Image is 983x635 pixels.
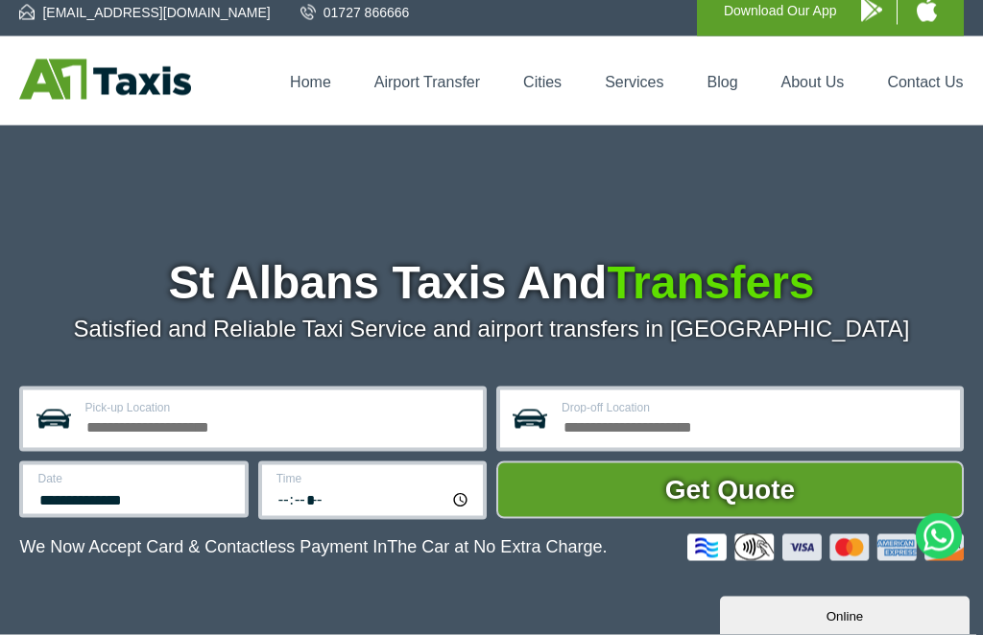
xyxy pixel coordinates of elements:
[276,473,471,484] label: Time
[387,537,607,556] span: The Car at No Extra Charge.
[19,59,191,100] img: A1 Taxis St Albans LTD
[781,74,845,90] a: About Us
[707,74,738,90] a: Blog
[84,402,471,413] label: Pick-up Location
[19,316,963,342] p: Satisfied and Reliable Taxi Service and airport transfers in [GEOGRAPHIC_DATA]
[562,402,948,413] label: Drop-off Location
[37,473,232,484] label: Date
[605,74,663,90] a: Services
[607,257,814,308] span: Transfers
[19,260,963,306] h1: St Albans Taxis And
[720,593,973,635] iframe: chat widget
[290,74,331,90] a: Home
[374,74,480,90] a: Airport Transfer
[300,3,410,22] a: 01727 866666
[19,537,607,557] p: We Now Accept Card & Contactless Payment In
[496,461,963,519] button: Get Quote
[19,3,270,22] a: [EMAIL_ADDRESS][DOMAIN_NAME]
[687,534,964,561] img: Credit And Debit Cards
[887,74,963,90] a: Contact Us
[523,74,562,90] a: Cities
